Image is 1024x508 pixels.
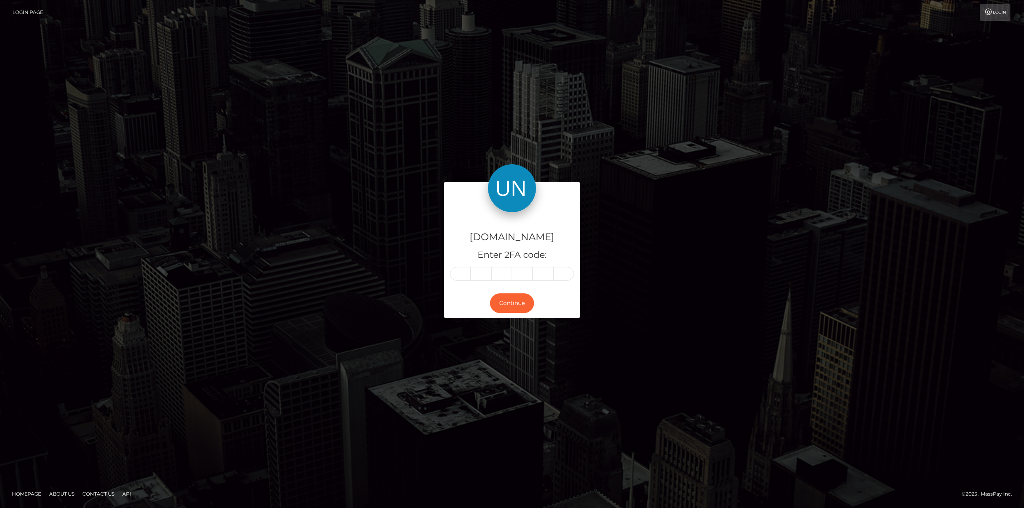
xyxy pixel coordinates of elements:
[119,488,134,500] a: API
[79,488,118,500] a: Contact Us
[9,488,44,500] a: Homepage
[488,164,536,212] img: Unlockt.me
[450,249,574,261] h5: Enter 2FA code:
[980,4,1010,21] a: Login
[46,488,78,500] a: About Us
[12,4,43,21] a: Login Page
[450,230,574,244] h4: [DOMAIN_NAME]
[962,490,1018,498] div: © 2025 , MassPay Inc.
[490,293,534,313] button: Continue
